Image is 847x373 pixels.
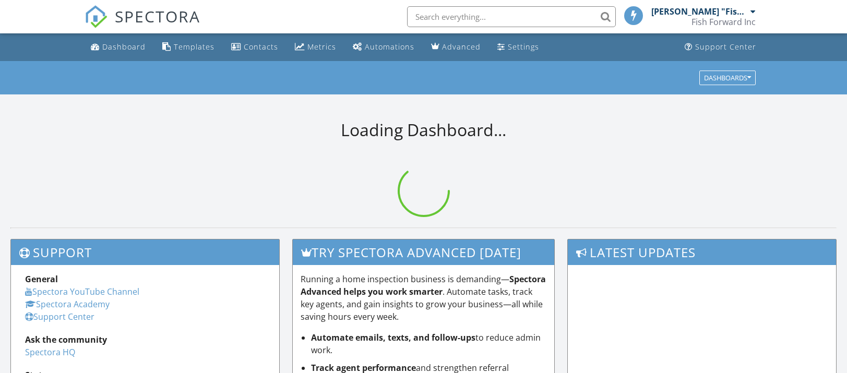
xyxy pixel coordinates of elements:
[115,5,200,27] span: SPECTORA
[651,6,748,17] div: [PERSON_NAME] "Fish" [PERSON_NAME]
[681,38,760,57] a: Support Center
[311,331,547,356] li: to reduce admin work.
[244,42,278,52] div: Contacts
[293,239,555,265] h3: Try spectora advanced [DATE]
[25,333,265,346] div: Ask the community
[691,17,756,27] div: Fish Forward Inc
[427,38,485,57] a: Advanced
[174,42,214,52] div: Templates
[11,239,279,265] h3: Support
[493,38,543,57] a: Settings
[87,38,150,57] a: Dashboard
[699,70,756,85] button: Dashboards
[25,273,58,285] strong: General
[568,239,836,265] h3: Latest Updates
[85,5,108,28] img: The Best Home Inspection Software - Spectora
[704,74,751,81] div: Dashboards
[695,42,756,52] div: Support Center
[311,332,475,343] strong: Automate emails, texts, and follow-ups
[407,6,616,27] input: Search everything...
[227,38,282,57] a: Contacts
[102,42,146,52] div: Dashboard
[365,42,414,52] div: Automations
[158,38,219,57] a: Templates
[301,273,546,297] strong: Spectora Advanced helps you work smarter
[349,38,419,57] a: Automations (Basic)
[25,311,94,322] a: Support Center
[291,38,340,57] a: Metrics
[301,273,547,323] p: Running a home inspection business is demanding— . Automate tasks, track key agents, and gain ins...
[85,14,200,36] a: SPECTORA
[508,42,539,52] div: Settings
[25,286,139,297] a: Spectora YouTube Channel
[307,42,336,52] div: Metrics
[442,42,481,52] div: Advanced
[25,346,75,358] a: Spectora HQ
[25,298,110,310] a: Spectora Academy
